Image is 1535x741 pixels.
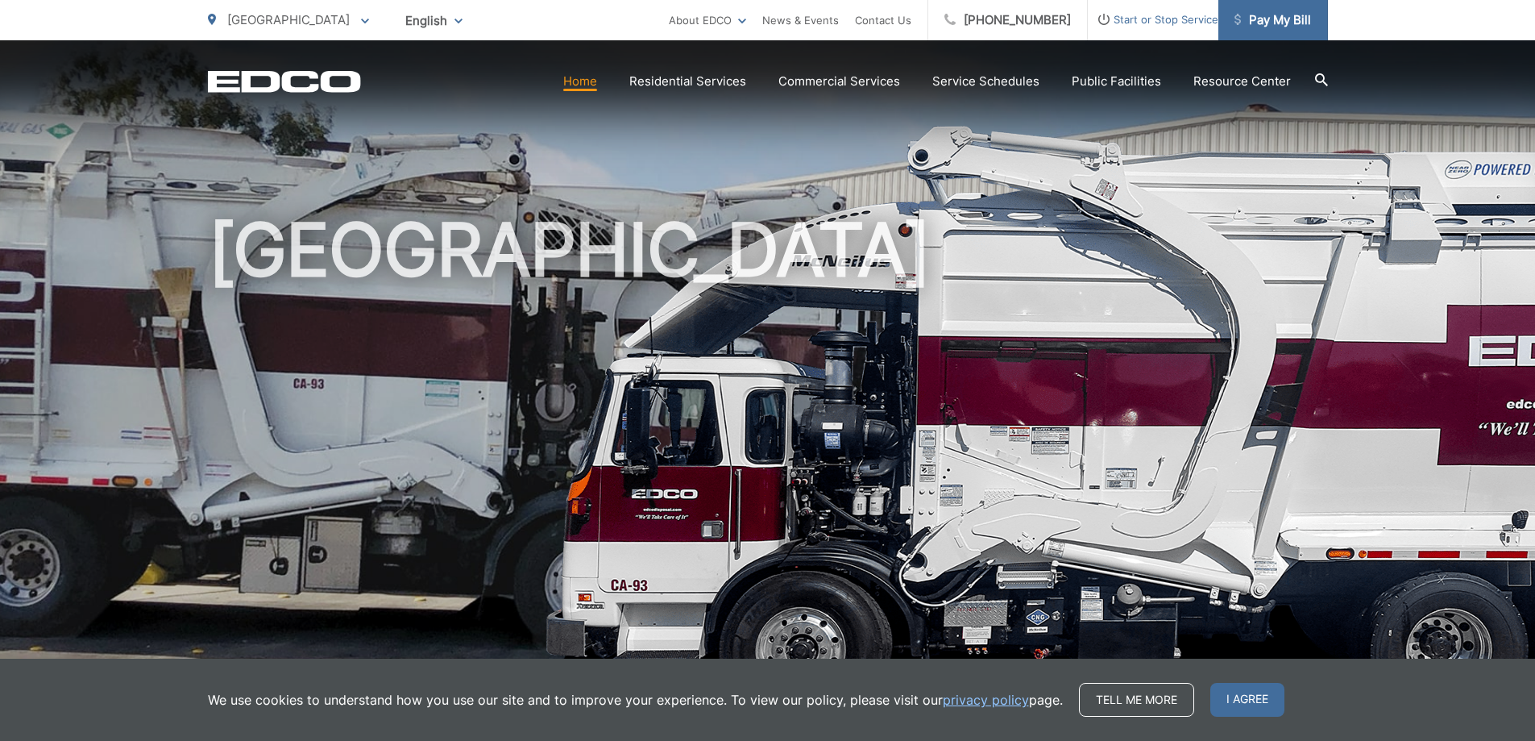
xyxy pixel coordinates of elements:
[563,72,597,91] a: Home
[208,70,361,93] a: EDCD logo. Return to the homepage.
[932,72,1039,91] a: Service Schedules
[208,690,1063,710] p: We use cookies to understand how you use our site and to improve your experience. To view our pol...
[393,6,475,35] span: English
[208,210,1328,720] h1: [GEOGRAPHIC_DATA]
[1210,683,1284,717] span: I agree
[943,690,1029,710] a: privacy policy
[669,10,746,30] a: About EDCO
[855,10,911,30] a: Contact Us
[1193,72,1291,91] a: Resource Center
[629,72,746,91] a: Residential Services
[762,10,839,30] a: News & Events
[227,12,350,27] span: [GEOGRAPHIC_DATA]
[1079,683,1194,717] a: Tell me more
[1234,10,1311,30] span: Pay My Bill
[778,72,900,91] a: Commercial Services
[1072,72,1161,91] a: Public Facilities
